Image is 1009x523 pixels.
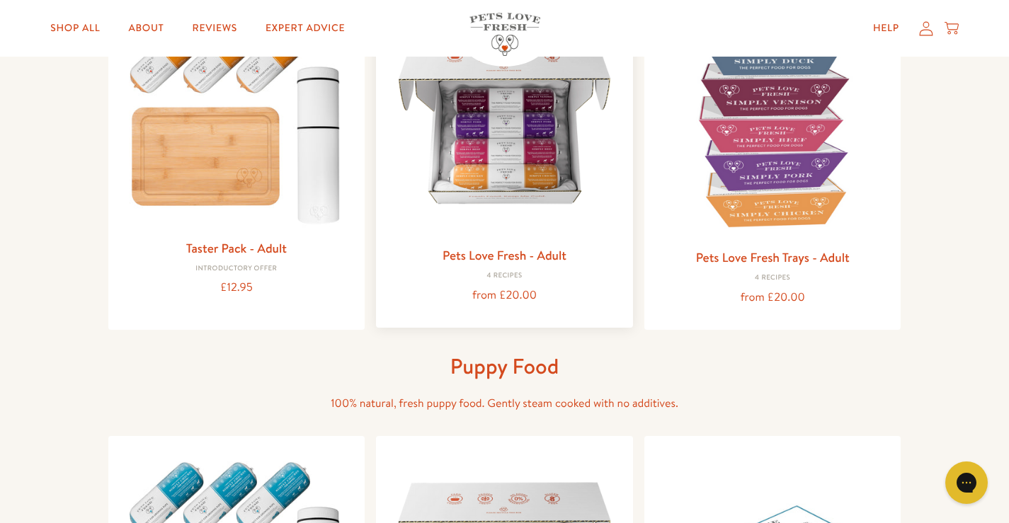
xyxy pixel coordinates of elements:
div: from £20.00 [656,288,890,307]
div: from £20.00 [387,286,622,305]
a: Help [862,14,911,42]
div: Introductory Offer [120,265,354,273]
div: £12.95 [120,278,354,297]
a: Shop All [39,14,111,42]
a: Pets Love Fresh - Adult [443,246,566,264]
img: Pets Love Fresh Trays - Adult [656,7,890,241]
a: Reviews [181,14,249,42]
div: 4 Recipes [656,274,890,282]
img: Pets Love Fresh - Adult [387,5,622,239]
div: 4 Recipes [387,272,622,280]
a: Taster Pack - Adult [186,239,287,257]
img: Taster Pack - Adult [120,7,354,231]
img: Pets Love Fresh [469,13,540,56]
a: Pets Love Fresh Trays - Adult [696,248,850,266]
a: Expert Advice [254,14,356,42]
h1: Puppy Food [278,352,731,380]
span: 100% natural, fresh puppy food. Gently steam cooked with no additives. [331,396,678,411]
iframe: Gorgias live chat messenger [938,456,995,509]
a: About [117,14,175,42]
